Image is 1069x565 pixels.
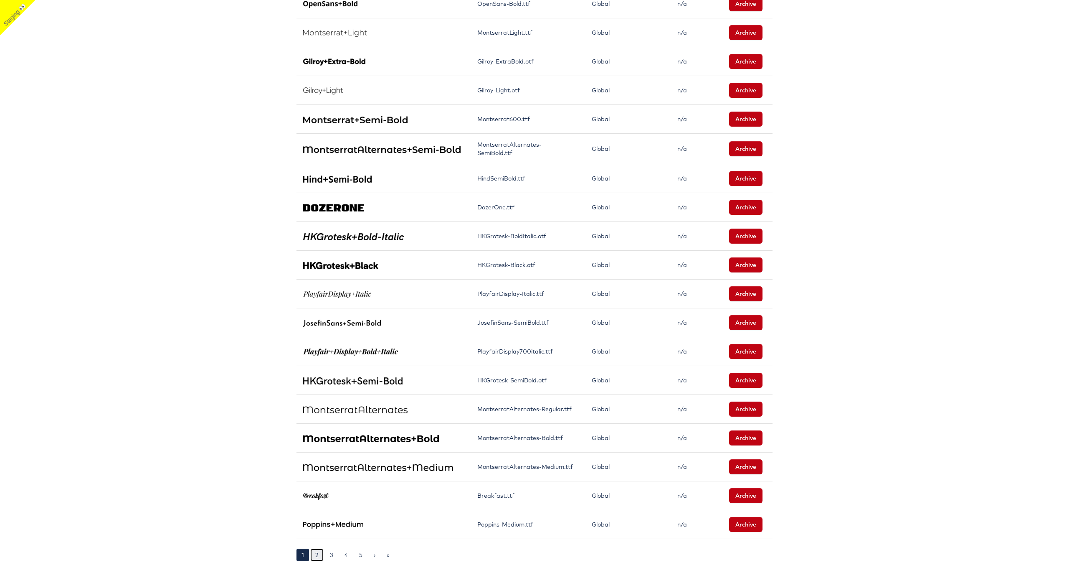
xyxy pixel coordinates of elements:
[585,395,671,424] td: Global
[729,344,762,359] button: Archive
[585,193,671,222] td: Global
[671,105,722,134] td: n/a
[471,193,585,222] td: DozerOne.ttf
[671,481,722,510] td: n/a
[585,366,671,395] td: Global
[303,406,408,413] img: MontserratAlternates
[303,291,371,298] img: PlayfairDisplay Italic
[303,320,381,327] img: JosefinSans Semi-Bold
[671,424,722,453] td: n/a
[382,549,395,561] a: »
[471,164,585,193] td: HindSemiBold.ttf
[671,251,722,280] td: n/a
[303,493,329,500] img: Breakfast
[303,233,404,240] img: HKGrotesk Bold-Italic
[671,453,722,481] td: n/a
[471,337,585,366] td: PlayfairDisplay700italic.ttf
[325,549,338,561] a: 3
[354,549,367,561] a: 5
[310,549,324,561] a: 2
[585,453,671,481] td: Global
[585,481,671,510] td: Global
[671,280,722,308] td: n/a
[369,549,380,561] a: ›
[585,222,671,251] td: Global
[471,47,585,76] td: Gilroy-ExtraBold.otf
[296,549,309,561] a: 1
[671,76,722,105] td: n/a
[303,176,372,183] img: Hind Semi-Bold
[585,76,671,105] td: Global
[303,59,365,66] img: Gilroy Extra-Bold
[471,481,585,510] td: Breakfast.ttf
[471,366,585,395] td: HKGrotesk-SemiBold.otf
[585,251,671,280] td: Global
[729,83,762,98] button: Archive
[339,549,353,561] a: 4
[471,308,585,337] td: JosefinSans-SemiBold.ttf
[729,257,762,272] button: Archive
[671,164,722,193] td: n/a
[671,134,722,164] td: n/a
[303,30,367,37] img: Montserrat Light
[303,377,403,384] img: HKGrotesk Semi-Bold
[729,141,762,156] button: Archive
[303,522,363,529] img: Poppins Medium
[729,112,762,127] button: Archive
[471,453,585,481] td: MontserratAlternates-Medium.ttf
[585,280,671,308] td: Global
[471,134,585,164] td: MontserratAlternates-SemiBold.ttf
[303,464,453,471] img: MontserratAlternates Medium
[729,171,762,186] button: Archive
[585,308,671,337] td: Global
[671,510,722,539] td: n/a
[671,366,722,395] td: n/a
[585,424,671,453] td: Global
[303,1,357,8] img: OpenSans Bold
[585,47,671,76] td: Global
[729,25,762,40] button: Archive
[729,200,762,215] button: Archive
[471,222,585,251] td: HKGrotesk-BoldItalic.otf
[729,54,762,69] button: Archive
[671,337,722,366] td: n/a
[671,395,722,424] td: n/a
[671,47,722,76] td: n/a
[585,337,671,366] td: Global
[729,229,762,244] button: Archive
[729,459,762,474] button: Archive
[471,76,585,105] td: Gilroy-Light.otf
[303,349,398,356] img: Playfair Display Bold Italic
[585,18,671,47] td: Global
[729,286,762,301] button: Archive
[671,308,722,337] td: n/a
[303,262,378,269] img: HKGrotesk Black
[303,116,408,123] img: Montserrat Semi-Bold
[729,402,762,417] button: Archive
[671,222,722,251] td: n/a
[729,488,762,503] button: Archive
[729,373,762,388] button: Archive
[303,146,461,153] img: MontserratAlternates Semi-Bold
[471,510,585,539] td: Poppins-Medium.ttf
[471,424,585,453] td: MontserratAlternates-Bold.ttf
[471,18,585,47] td: MontserratLight.ttf
[303,435,439,442] img: MontserratAlternates Bold
[471,251,585,280] td: HKGrotesk-Black.otf
[303,204,364,211] img: DozerOne
[729,315,762,330] button: Archive
[585,105,671,134] td: Global
[671,193,722,222] td: n/a
[585,134,671,164] td: Global
[585,164,671,193] td: Global
[671,18,722,47] td: n/a
[303,87,343,94] img: Gilroy Light
[729,517,762,532] button: Archive
[471,280,585,308] td: PlayfairDisplay-Italic.ttf
[585,510,671,539] td: Global
[471,105,585,134] td: Montserrat600.ttf
[729,430,762,445] button: Archive
[471,395,585,424] td: MontserratAlternates-Regular.ttf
